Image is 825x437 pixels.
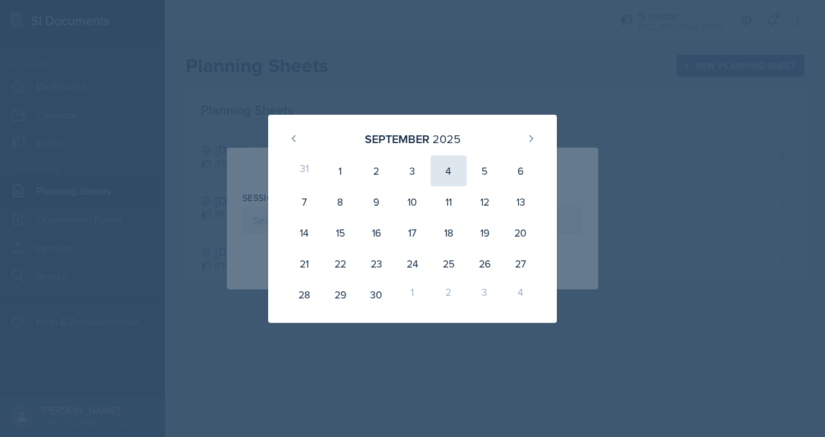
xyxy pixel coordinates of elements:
[286,186,322,217] div: 7
[432,130,461,148] div: 2025
[286,155,322,186] div: 31
[358,279,394,310] div: 30
[365,130,429,148] div: September
[467,217,503,248] div: 19
[431,217,467,248] div: 18
[358,186,394,217] div: 9
[394,217,431,248] div: 17
[358,217,394,248] div: 16
[286,279,322,310] div: 28
[431,248,467,279] div: 25
[503,279,539,310] div: 4
[431,155,467,186] div: 4
[467,279,503,310] div: 3
[431,186,467,217] div: 11
[394,279,431,310] div: 1
[322,279,358,310] div: 29
[322,248,358,279] div: 22
[431,279,467,310] div: 2
[394,248,431,279] div: 24
[503,248,539,279] div: 27
[322,186,358,217] div: 8
[503,186,539,217] div: 13
[322,155,358,186] div: 1
[286,248,322,279] div: 21
[286,217,322,248] div: 14
[467,155,503,186] div: 5
[394,155,431,186] div: 3
[358,248,394,279] div: 23
[503,155,539,186] div: 6
[322,217,358,248] div: 15
[358,155,394,186] div: 2
[503,217,539,248] div: 20
[394,186,431,217] div: 10
[467,186,503,217] div: 12
[467,248,503,279] div: 26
